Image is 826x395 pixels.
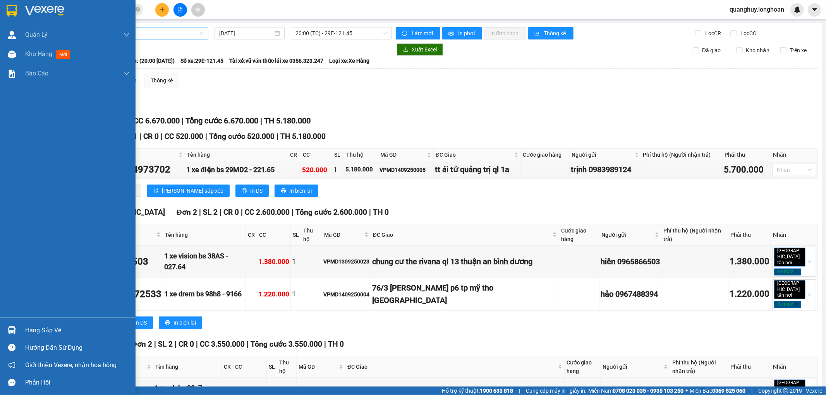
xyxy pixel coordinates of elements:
img: logo-vxr [7,5,17,17]
th: CC [233,356,267,378]
span: | [205,132,207,141]
span: | [161,132,163,141]
img: icon-new-feature [794,6,801,13]
th: SL [291,224,301,246]
th: CC [257,224,291,246]
button: sort-ascending[PERSON_NAME] sắp xếp [147,185,230,197]
button: printerIn biên lai [275,185,318,197]
th: Phải thu [728,224,771,246]
span: Tổng cước 3.550.000 [251,340,322,349]
th: CR [246,224,257,246]
span: | [199,208,201,217]
span: In biên lai [173,318,196,327]
span: CR 0 [223,208,239,217]
button: printerIn phơi [442,27,482,39]
div: 5.180.000 [345,165,377,174]
th: Phí thu hộ (Người nhận trả) [641,149,723,161]
span: Đơn 2 [132,340,152,349]
img: warehouse-icon [8,31,16,39]
span: Lọc CC [738,29,758,38]
button: printerIn biên lai [159,316,202,329]
th: Phải thu [723,149,771,161]
span: | [182,116,184,125]
span: Báo cáo [25,68,48,78]
button: In đơn chọn [484,27,526,39]
span: Người gửi [572,150,633,159]
div: Phản hồi [25,377,130,388]
div: VPMD1409250004 [323,290,369,299]
span: Mã GD [299,363,337,371]
span: Trên xe [787,46,810,55]
div: Nhãn [773,150,816,159]
img: warehouse-icon [8,326,16,334]
span: [PERSON_NAME] sắp xếp [162,186,223,195]
input: 14/09/2025 [219,29,273,38]
th: Thu hộ [301,224,322,246]
span: In DS [134,318,147,327]
div: 1.380.000 [258,256,289,267]
span: quanghuy.longhoan [723,5,790,14]
span: TH 5.180.000 [280,132,326,141]
span: download [403,47,409,53]
span: | [369,208,371,217]
span: CC 2.600.000 [245,208,290,217]
span: close [794,270,798,274]
div: 1 xe điện bs 29MD2 - 221.65 [186,164,287,175]
span: CC 520.000 [165,132,203,141]
span: CR 0 [179,340,194,349]
span: Thống kê [544,29,567,38]
span: close [793,293,797,297]
th: SL [267,356,277,378]
span: | [175,340,177,349]
span: sort-ascending [153,188,159,194]
strong: 1900 633 818 [480,388,513,394]
span: 20:00 (TC) - 29E-121.45 [295,27,387,39]
button: downloadXuất Excel [397,43,443,56]
th: Cước giao hàng [559,224,599,246]
span: | [292,208,294,217]
span: Kho nhận [743,46,773,55]
span: | [519,386,520,395]
span: printer [165,320,170,326]
span: Tài xế: vũ văn thức lái xe 0356.323.247 [229,56,323,65]
th: Phí thu hộ (Người nhận trả) [670,356,728,378]
span: copyright [783,388,788,393]
div: tt ái tử quảng trị ql 1a [435,164,519,176]
span: ĐC Giao [373,231,551,239]
td: VPMD1409250005 [378,161,434,179]
div: 1.220.000 [730,287,769,301]
span: Xuất Excel [412,45,437,54]
th: Cước giao hàng [521,149,570,161]
span: Tổng cước 6.670.000 [185,116,258,125]
span: Xe máy [774,301,801,308]
div: Hàng sắp về [25,325,130,336]
span: file-add [177,7,183,12]
div: 1 [333,164,343,175]
img: warehouse-icon [8,50,16,58]
th: SL [332,149,344,161]
span: | [196,340,198,349]
th: Thu hộ [344,149,378,161]
span: notification [8,361,15,369]
div: chung cư the rivana ql 13 thuận an bình dương [372,256,558,268]
span: | [247,340,249,349]
span: close [794,302,798,306]
div: Nhãn [773,363,816,371]
span: | [324,340,326,349]
span: | [241,208,243,217]
span: Mã GD [324,231,363,239]
th: Tên hàng [153,356,222,378]
div: hảo 0967488394 [601,288,660,300]
button: plus [155,3,169,17]
span: close-circle [136,6,140,14]
span: Tổng cước 520.000 [209,132,275,141]
div: trịnh 0983989124 [571,164,640,176]
div: 5.700.000 [724,163,769,177]
span: Loại xe: Xe Hàng [329,56,369,65]
span: Giới thiệu Vexere, nhận hoa hồng [25,360,117,370]
span: Xe máy [774,268,801,275]
span: mới [56,50,70,59]
div: Hướng dẫn sử dụng [25,342,130,354]
strong: 0369 525 060 [712,388,745,394]
span: Miền Bắc [690,386,745,395]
